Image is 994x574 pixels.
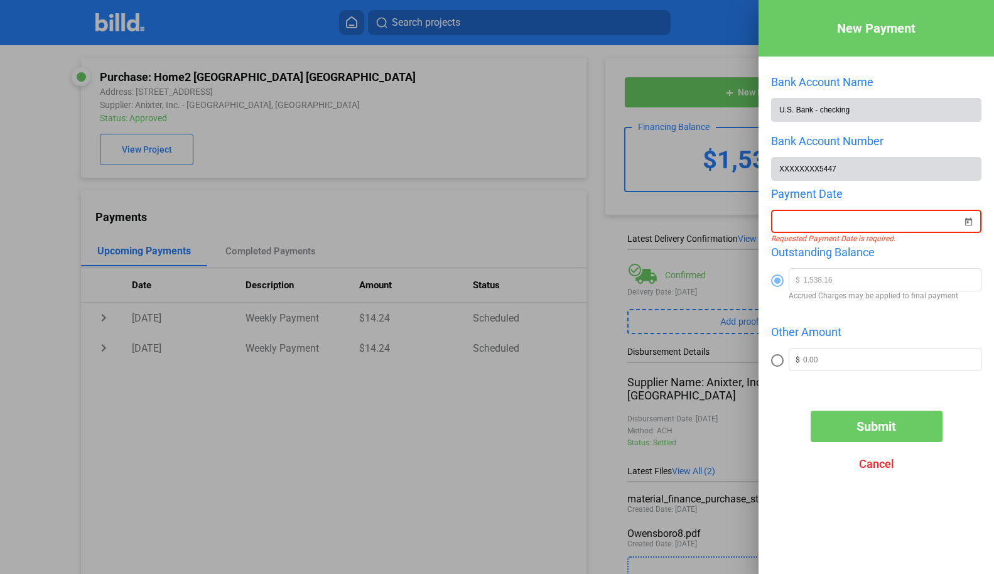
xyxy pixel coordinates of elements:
[771,134,981,148] div: Bank Account Number
[856,419,896,434] span: Submit
[771,234,895,243] i: Requested Payment Date is required.
[789,349,803,371] span: $
[771,75,981,89] div: Bank Account Name
[962,208,975,220] button: Open calendar
[789,291,981,300] span: Accrued Charges may be applied to final payment
[771,325,981,338] div: Other Amount
[771,246,981,259] div: Outstanding Balance
[803,349,981,367] input: 0.00
[811,411,943,442] button: Submit
[789,269,803,291] span: $
[803,269,981,288] input: 0.00
[859,457,894,470] span: Cancel
[811,448,943,480] button: Cancel
[771,187,981,200] div: Payment Date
